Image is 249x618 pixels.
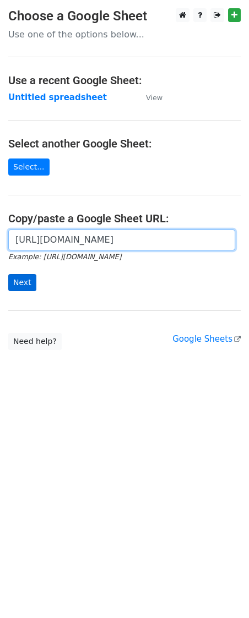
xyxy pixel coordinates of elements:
p: Use one of the options below... [8,29,241,40]
input: Next [8,274,36,291]
h4: Copy/paste a Google Sheet URL: [8,212,241,225]
h4: Select another Google Sheet: [8,137,241,150]
h3: Choose a Google Sheet [8,8,241,24]
a: Need help? [8,333,62,350]
small: View [146,94,163,102]
a: Select... [8,158,50,176]
h4: Use a recent Google Sheet: [8,74,241,87]
iframe: Chat Widget [194,565,249,618]
small: Example: [URL][DOMAIN_NAME] [8,253,121,261]
a: Untitled spreadsheet [8,92,107,102]
a: View [135,92,163,102]
input: Paste your Google Sheet URL here [8,229,235,250]
a: Google Sheets [172,334,241,344]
